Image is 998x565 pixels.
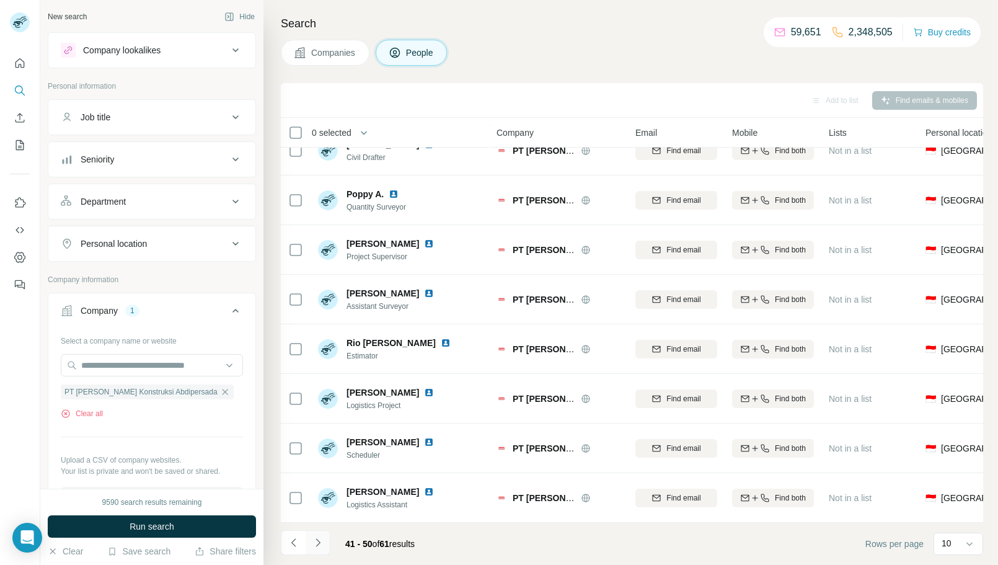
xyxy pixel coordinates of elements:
[48,81,256,92] p: Personal information
[306,530,330,555] button: Navigate to next page
[635,439,717,458] button: Find email
[666,195,700,206] span: Find email
[497,127,534,139] span: Company
[829,195,872,205] span: Not in a list
[48,274,256,285] p: Company information
[732,389,814,408] button: Find both
[635,241,717,259] button: Find email
[635,191,717,210] button: Find email
[732,141,814,160] button: Find both
[10,134,30,156] button: My lists
[775,195,806,206] span: Find both
[373,539,380,549] span: of
[318,438,338,458] img: Avatar
[513,245,701,255] span: PT [PERSON_NAME] Konstruksi Abdipersada
[10,246,30,269] button: Dashboard
[61,466,243,477] p: Your list is private and won't be saved or shared.
[497,146,506,156] img: Logo of PT Jagat Konstruksi Abdipersada
[81,153,114,166] div: Seniority
[12,523,42,553] div: Open Intercom Messenger
[81,195,126,208] div: Department
[829,394,872,404] span: Not in a list
[125,305,139,316] div: 1
[829,344,872,354] span: Not in a list
[829,295,872,305] span: Not in a list
[347,337,436,349] span: Rio [PERSON_NAME]
[48,11,87,22] div: New search
[10,52,30,74] button: Quick start
[666,443,700,454] span: Find email
[318,488,338,508] img: Avatar
[635,340,717,358] button: Find email
[61,455,243,466] p: Upload a CSV of company websites.
[635,141,717,160] button: Find email
[829,443,872,453] span: Not in a list
[849,25,893,40] p: 2,348,505
[666,145,700,156] span: Find email
[107,545,170,558] button: Save search
[389,189,399,199] img: LinkedIn logo
[81,238,147,250] div: Personal location
[925,293,936,306] span: 🇮🇩
[318,240,338,260] img: Avatar
[775,492,806,504] span: Find both
[281,15,983,32] h4: Search
[925,194,936,207] span: 🇮🇩
[513,394,701,404] span: PT [PERSON_NAME] Konstruksi Abdipersada
[424,487,434,497] img: LinkedIn logo
[635,489,717,507] button: Find email
[513,195,701,205] span: PT [PERSON_NAME] Konstruksi Abdipersada
[61,408,103,419] button: Clear all
[48,145,255,174] button: Seniority
[732,191,814,210] button: Find both
[81,305,118,317] div: Company
[775,294,806,305] span: Find both
[497,394,506,404] img: Logo of PT Jagat Konstruksi Abdipersada
[318,339,338,359] img: Avatar
[829,127,847,139] span: Lists
[48,515,256,538] button: Run search
[347,436,419,448] span: [PERSON_NAME]
[913,24,971,41] button: Buy credits
[925,244,936,256] span: 🇮🇩
[925,492,936,504] span: 🇮🇩
[635,290,717,309] button: Find email
[195,545,256,558] button: Share filters
[829,245,872,255] span: Not in a list
[406,47,435,59] span: People
[424,239,434,249] img: LinkedIn logo
[61,331,243,347] div: Select a company name or website
[513,146,701,156] span: PT [PERSON_NAME] Konstruksi Abdipersada
[732,290,814,309] button: Find both
[347,202,406,213] span: Quantity Surveyor
[666,294,700,305] span: Find email
[925,145,936,157] span: 🇮🇩
[829,493,872,503] span: Not in a list
[732,241,814,259] button: Find both
[666,492,700,504] span: Find email
[666,244,700,256] span: Find email
[347,188,384,200] span: Poppy A.
[497,245,506,255] img: Logo of PT Jagat Konstruksi Abdipersada
[775,145,806,156] span: Find both
[865,538,924,550] span: Rows per page
[83,44,161,56] div: Company lookalikes
[513,344,701,354] span: PT [PERSON_NAME] Konstruksi Abdipersada
[318,389,338,409] img: Avatar
[497,295,506,305] img: Logo of PT Jagat Konstruksi Abdipersada
[102,497,202,508] div: 9590 search results remaining
[318,290,338,309] img: Avatar
[635,389,717,408] button: Find email
[497,493,506,503] img: Logo of PT Jagat Konstruksi Abdipersada
[497,344,506,354] img: Logo of PT Jagat Konstruksi Abdipersada
[441,338,451,348] img: LinkedIn logo
[347,287,419,300] span: [PERSON_NAME]
[345,539,373,549] span: 41 - 50
[732,340,814,358] button: Find both
[347,499,439,510] span: Logistics Assistant
[10,219,30,241] button: Use Surfe API
[666,344,700,355] span: Find email
[791,25,821,40] p: 59,651
[732,127,757,139] span: Mobile
[48,296,255,331] button: Company1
